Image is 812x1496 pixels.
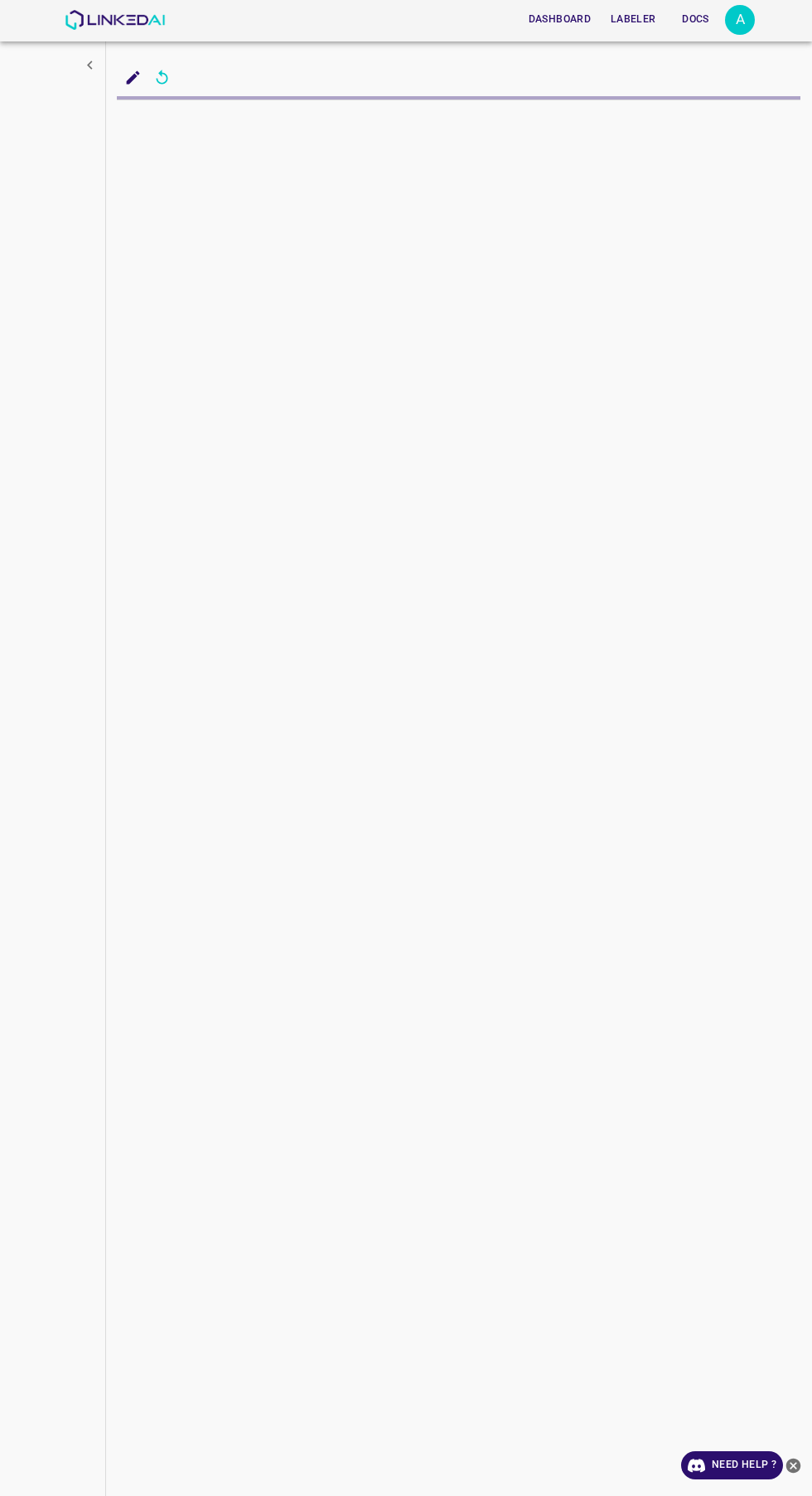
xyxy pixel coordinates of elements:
button: show more [75,50,105,80]
button: Open settings [725,5,755,35]
div: A [725,5,755,35]
a: Docs [665,2,725,36]
button: Docs [669,6,722,33]
img: LinkedAI [65,10,165,30]
a: Labeler [601,2,665,36]
a: Need Help ? [681,1451,783,1479]
a: Dashboard [519,2,601,36]
button: Dashboard [522,6,597,33]
button: Labeler [604,6,662,33]
button: add to shopping cart [118,62,148,93]
button: close-help [783,1451,804,1479]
